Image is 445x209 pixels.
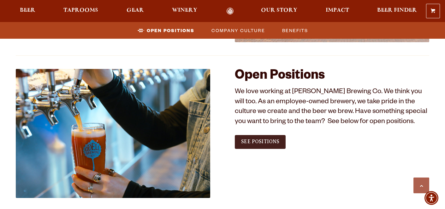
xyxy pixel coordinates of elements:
[16,69,210,198] img: Jobs_1
[172,8,197,13] span: Winery
[424,191,438,205] div: Accessibility Menu
[63,8,98,13] span: Taprooms
[235,88,429,128] p: We love working at [PERSON_NAME] Brewing Co. We think you will too. As an employee-owned brewery,...
[127,8,144,13] span: Gear
[134,26,198,35] a: Open Positions
[322,8,353,15] a: Impact
[235,69,429,84] h2: Open Positions
[147,26,194,35] span: Open Positions
[413,178,429,193] a: Scroll to top
[278,26,311,35] a: Benefits
[377,8,417,13] span: Beer Finder
[168,8,201,15] a: Winery
[208,26,268,35] a: Company Culture
[218,8,242,15] a: Odell Home
[20,8,35,13] span: Beer
[211,26,265,35] span: Company Culture
[16,8,39,15] a: Beer
[235,135,286,149] a: See Positions
[241,139,279,144] span: See Positions
[261,8,297,13] span: Our Story
[257,8,301,15] a: Our Story
[373,8,421,15] a: Beer Finder
[59,8,102,15] a: Taprooms
[122,8,148,15] a: Gear
[282,26,308,35] span: Benefits
[326,8,349,13] span: Impact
